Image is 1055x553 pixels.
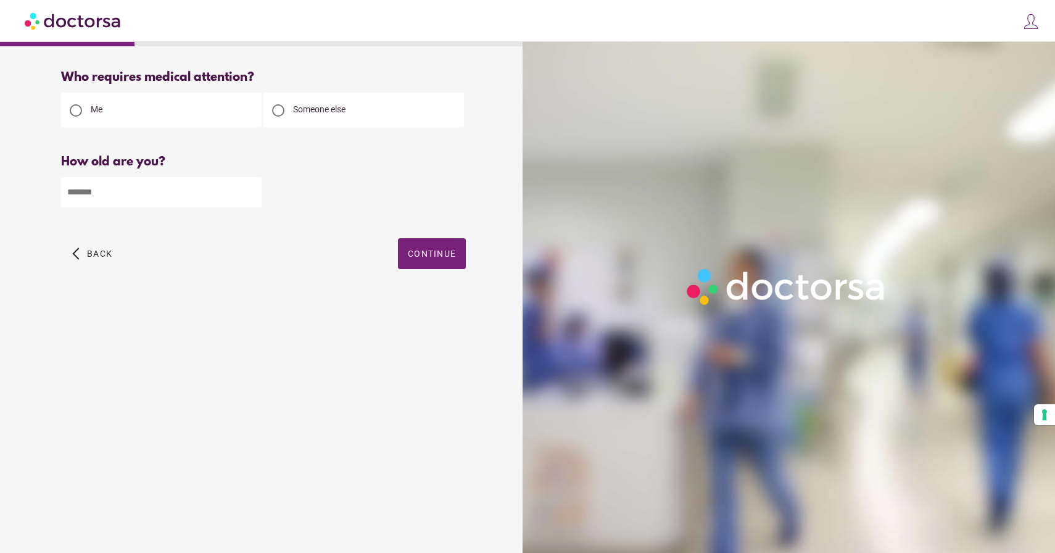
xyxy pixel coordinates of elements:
span: Continue [408,249,456,259]
span: Back [87,249,112,259]
button: Your consent preferences for tracking technologies [1034,404,1055,425]
span: Someone else [293,104,345,114]
div: Who requires medical attention? [61,70,466,85]
img: Logo-Doctorsa-trans-White-partial-flat.png [681,263,892,310]
img: Doctorsa.com [25,7,122,35]
button: Continue [398,238,466,269]
img: icons8-customer-100.png [1022,13,1040,30]
button: arrow_back_ios Back [67,238,117,269]
span: Me [91,104,102,114]
div: How old are you? [61,155,466,169]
